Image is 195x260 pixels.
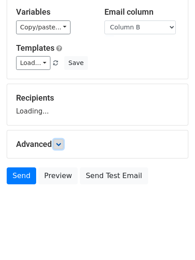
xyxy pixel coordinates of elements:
[16,43,54,53] a: Templates
[16,93,179,116] div: Loading...
[16,7,91,17] h5: Variables
[64,56,87,70] button: Save
[16,93,179,103] h5: Recipients
[16,56,50,70] a: Load...
[80,167,148,184] a: Send Test Email
[7,167,36,184] a: Send
[150,217,195,260] iframe: Chat Widget
[16,20,71,34] a: Copy/paste...
[38,167,78,184] a: Preview
[16,139,179,149] h5: Advanced
[104,7,179,17] h5: Email column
